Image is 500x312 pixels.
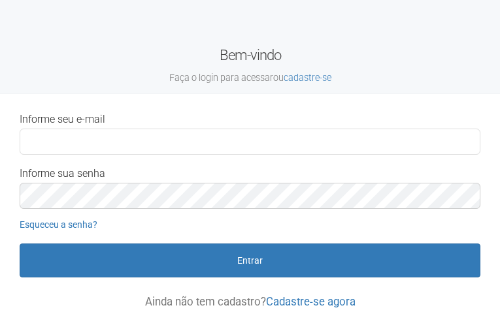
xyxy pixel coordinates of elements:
[20,168,105,179] label: Informe sua senha
[20,114,105,125] label: Informe seu e-mail
[10,72,490,84] small: Faça o login para acessar
[20,296,480,307] p: Ainda não tem cadastro?
[10,46,490,84] h2: Bem-vindo
[284,72,331,83] a: cadastre-se
[20,243,480,277] button: Entrar
[273,72,331,83] span: ou
[20,219,97,230] a: Esqueceu a senha?
[266,295,356,308] a: Cadastre-se agora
